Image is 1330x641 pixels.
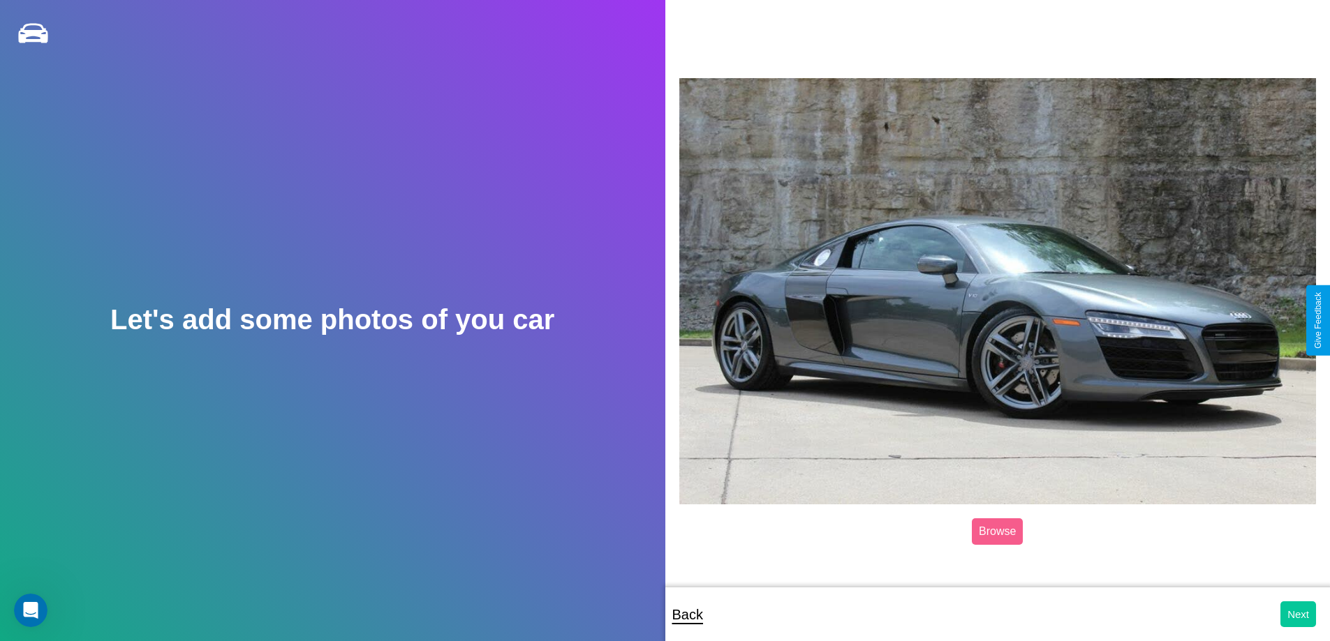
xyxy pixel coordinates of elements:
div: Give Feedback [1313,292,1323,349]
label: Browse [972,518,1023,545]
p: Back [672,602,703,627]
button: Next [1280,601,1316,627]
img: posted [679,78,1317,505]
iframe: Intercom live chat [14,594,47,627]
h2: Let's add some photos of you car [110,304,554,335]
